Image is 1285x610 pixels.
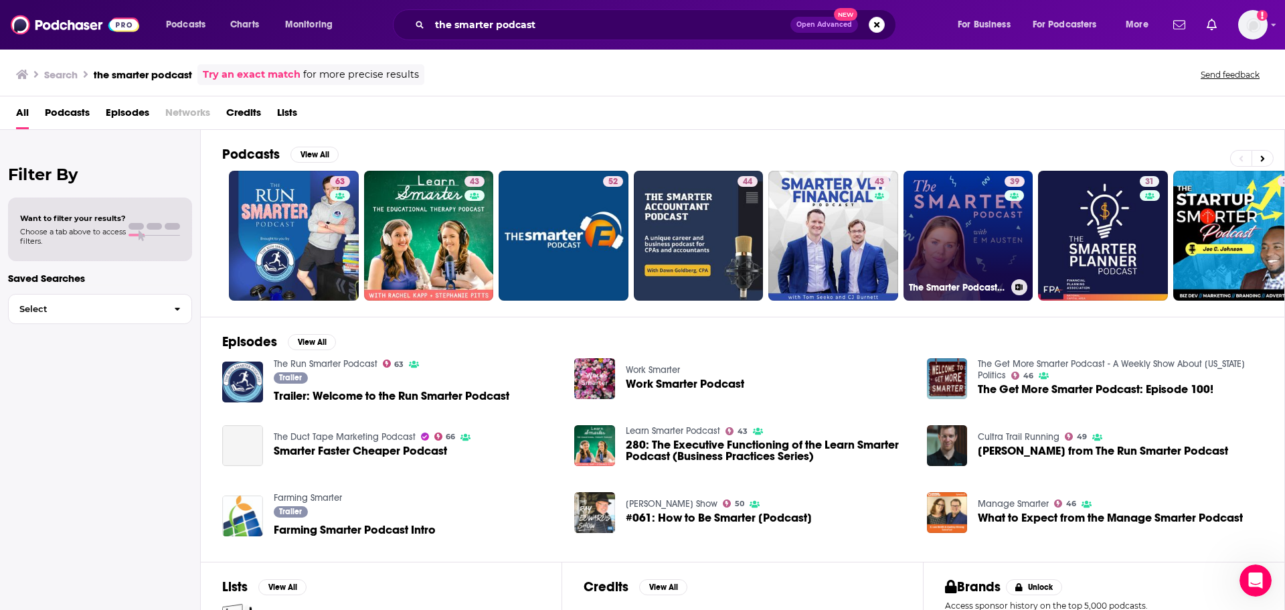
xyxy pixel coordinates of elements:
a: The Get More Smarter Podcast: Episode 100! [978,384,1213,395]
span: Credits [226,102,261,129]
img: Podchaser - Follow, Share and Rate Podcasts [11,12,139,37]
a: 39 [1005,176,1025,187]
span: 31 [1145,175,1154,189]
a: 63 [229,171,359,301]
span: 49 [1077,434,1087,440]
a: 52 [499,171,628,301]
h3: Search [44,68,78,81]
span: Want to filter your results? [20,214,126,223]
span: Trailer [279,374,302,382]
span: 46 [1023,373,1033,379]
a: 39The Smarter Podcast with [PERSON_NAME] [904,171,1033,301]
span: 63 [335,175,345,189]
button: View All [288,334,336,350]
button: Show profile menu [1238,10,1268,40]
a: Lists [277,102,297,129]
span: Trailer [279,508,302,516]
a: 280: The Executive Functioning of the Learn Smarter Podcast (Business Practices Series) [626,439,911,462]
a: Show notifications dropdown [1168,13,1191,36]
img: Brodie Sharpe from The Run Smarter Podcast [927,425,968,466]
a: 43 [464,176,485,187]
a: ListsView All [222,579,307,595]
span: Select [9,305,163,313]
span: 63 [394,362,404,368]
a: All [16,102,29,129]
h2: Filter By [8,165,192,184]
a: Smarter Faster Cheaper Podcast [274,445,447,457]
span: Charts [230,15,259,34]
img: The Get More Smarter Podcast: Episode 100! [927,358,968,399]
button: open menu [1024,14,1116,35]
span: Work Smarter Podcast [626,378,744,390]
h2: Credits [584,579,628,595]
a: 46 [1054,500,1076,508]
a: Ray Edwards Show [626,498,717,510]
button: open menu [276,14,350,35]
h3: the smarter podcast [94,68,192,81]
img: #061: How to Be Smarter [Podcast] [574,492,615,533]
span: Monitoring [285,15,333,34]
a: PodcastsView All [222,146,339,163]
a: 31 [1038,171,1168,301]
span: 43 [470,175,479,189]
span: 66 [446,434,455,440]
h3: The Smarter Podcast with [PERSON_NAME] [909,282,1006,293]
a: Work Smarter Podcast [574,358,615,399]
a: 66 [434,433,456,441]
span: Episodes [106,102,149,129]
a: 43 [725,427,748,435]
a: CreditsView All [584,579,687,595]
a: 63 [330,176,350,187]
a: Trailer: Welcome to the Run Smarter Podcast [274,390,509,402]
img: 280: The Executive Functioning of the Learn Smarter Podcast (Business Practices Series) [574,425,615,466]
a: 63 [383,360,404,368]
h2: Lists [222,579,248,595]
img: User Profile [1238,10,1268,40]
a: Charts [222,14,267,35]
a: Farming Smarter [274,492,342,504]
a: Work Smarter [626,364,680,376]
button: open menu [157,14,223,35]
a: 43 [364,171,494,301]
a: 31 [1140,176,1159,187]
a: Podcasts [45,102,90,129]
iframe: Intercom live chat [1239,564,1272,597]
a: The Duct Tape Marketing Podcast [274,431,416,443]
button: View All [639,579,687,595]
a: Show notifications dropdown [1201,13,1222,36]
a: Learn Smarter Podcast [626,425,720,437]
span: Networks [165,102,210,129]
a: Manage Smarter [978,498,1049,510]
a: Cultra Trail Running [978,431,1059,443]
button: Send feedback [1197,69,1264,80]
a: Brodie Sharpe from The Run Smarter Podcast [978,445,1228,457]
button: Select [8,294,192,324]
button: View All [258,579,307,595]
span: Open Advanced [796,21,852,28]
button: open menu [1116,14,1165,35]
span: For Business [958,15,1011,34]
span: Logged in as Hcollins1 [1238,10,1268,40]
a: Farming Smarter Podcast Intro [274,524,436,536]
svg: Add a profile image [1257,10,1268,21]
div: Search podcasts, credits, & more... [406,9,909,40]
img: Trailer: Welcome to the Run Smarter Podcast [222,362,263,402]
img: Farming Smarter Podcast Intro [222,495,263,536]
span: 46 [1066,501,1076,507]
p: Saved Searches [8,272,192,285]
span: 44 [743,175,752,189]
img: What to Expect from the Manage Smarter Podcast [927,492,968,533]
